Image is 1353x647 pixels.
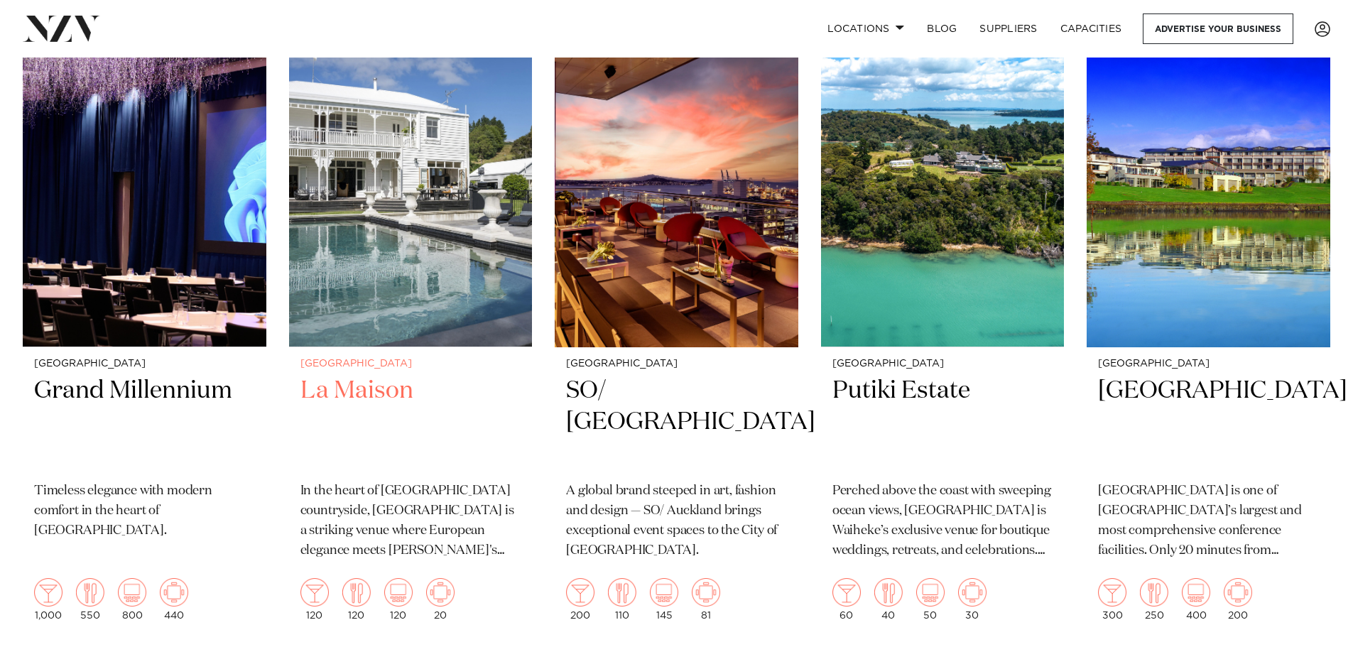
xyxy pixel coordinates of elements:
[874,578,903,607] img: dining.png
[816,13,915,44] a: Locations
[118,578,146,607] img: theatre.png
[1224,578,1252,607] img: meeting.png
[1143,13,1293,44] a: Advertise your business
[566,482,787,561] p: A global brand steeped in art, fashion and design — SO/ Auckland brings exceptional event spaces ...
[118,578,146,621] div: 800
[384,578,413,607] img: theatre.png
[650,578,678,607] img: theatre.png
[426,578,455,621] div: 20
[384,578,413,621] div: 120
[34,375,255,471] h2: Grand Millennium
[821,21,1065,632] a: Aerial view of Putiki Estate on Waiheke Island [GEOGRAPHIC_DATA] Putiki Estate Perched above the ...
[832,375,1053,471] h2: Putiki Estate
[300,578,329,621] div: 120
[1098,482,1319,561] p: [GEOGRAPHIC_DATA] is one of [GEOGRAPHIC_DATA]’s largest and most comprehensive conference facilit...
[1098,578,1126,607] img: cocktail.png
[160,578,188,607] img: meeting.png
[342,578,371,621] div: 120
[692,578,720,621] div: 81
[1140,578,1168,607] img: dining.png
[832,359,1053,369] small: [GEOGRAPHIC_DATA]
[300,482,521,561] p: In the heart of [GEOGRAPHIC_DATA] countryside, [GEOGRAPHIC_DATA] is a striking venue where Europe...
[1182,578,1210,621] div: 400
[566,578,594,621] div: 200
[34,578,63,607] img: cocktail.png
[1182,578,1210,607] img: theatre.png
[34,578,63,621] div: 1,000
[555,21,798,632] a: [GEOGRAPHIC_DATA] SO/ [GEOGRAPHIC_DATA] A global brand steeped in art, fashion and design — SO/ A...
[566,359,787,369] small: [GEOGRAPHIC_DATA]
[821,21,1065,347] img: Aerial view of Putiki Estate on Waiheke Island
[832,578,861,607] img: cocktail.png
[874,578,903,621] div: 40
[76,578,104,607] img: dining.png
[566,578,594,607] img: cocktail.png
[916,578,945,621] div: 50
[566,375,787,471] h2: SO/ [GEOGRAPHIC_DATA]
[1087,21,1330,632] a: [GEOGRAPHIC_DATA] [GEOGRAPHIC_DATA] [GEOGRAPHIC_DATA] is one of [GEOGRAPHIC_DATA]’s largest and m...
[300,578,329,607] img: cocktail.png
[426,578,455,607] img: meeting.png
[1098,375,1319,471] h2: [GEOGRAPHIC_DATA]
[76,578,104,621] div: 550
[34,359,255,369] small: [GEOGRAPHIC_DATA]
[1140,578,1168,621] div: 250
[1098,359,1319,369] small: [GEOGRAPHIC_DATA]
[289,21,533,632] a: [GEOGRAPHIC_DATA] La Maison In the heart of [GEOGRAPHIC_DATA] countryside, [GEOGRAPHIC_DATA] is a...
[958,578,987,621] div: 30
[832,578,861,621] div: 60
[1098,578,1126,621] div: 300
[300,359,521,369] small: [GEOGRAPHIC_DATA]
[916,578,945,607] img: theatre.png
[650,578,678,621] div: 145
[1049,13,1134,44] a: Capacities
[958,578,987,607] img: meeting.png
[915,13,968,44] a: BLOG
[23,16,100,41] img: nzv-logo.png
[34,482,255,541] p: Timeless elegance with modern comfort in the heart of [GEOGRAPHIC_DATA].
[23,21,266,632] a: [GEOGRAPHIC_DATA] Grand Millennium Timeless elegance with modern comfort in the heart of [GEOGRAP...
[968,13,1048,44] a: SUPPLIERS
[832,482,1053,561] p: Perched above the coast with sweeping ocean views, [GEOGRAPHIC_DATA] is Waiheke’s exclusive venue...
[1224,578,1252,621] div: 200
[300,375,521,471] h2: La Maison
[342,578,371,607] img: dining.png
[160,578,188,621] div: 440
[608,578,636,621] div: 110
[692,578,720,607] img: meeting.png
[608,578,636,607] img: dining.png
